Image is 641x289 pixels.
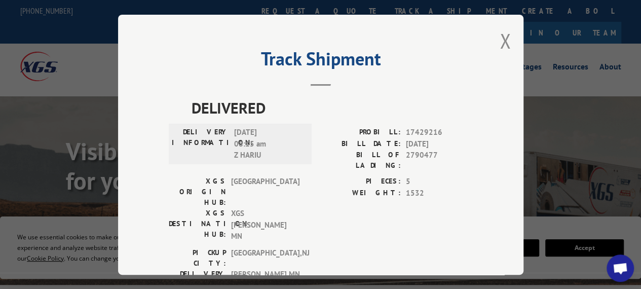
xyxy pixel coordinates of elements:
[234,127,303,161] span: [DATE] 08:15 am Z HARIU
[406,176,473,188] span: 5
[231,208,299,242] span: XGS [PERSON_NAME] MN
[607,255,634,282] div: Open chat
[321,150,401,171] label: BILL OF LADING:
[321,127,401,138] label: PROBILL:
[169,247,226,268] label: PICKUP CITY:
[192,96,473,119] span: DELIVERED
[231,247,299,268] span: [GEOGRAPHIC_DATA] , NJ
[321,138,401,150] label: BILL DATE:
[321,187,401,199] label: WEIGHT:
[406,187,473,199] span: 1532
[500,27,511,54] button: Close modal
[406,150,473,171] span: 2790477
[406,127,473,138] span: 17429216
[169,52,473,71] h2: Track Shipment
[169,208,226,242] label: XGS DESTINATION HUB:
[169,176,226,208] label: XGS ORIGIN HUB:
[231,176,299,208] span: [GEOGRAPHIC_DATA]
[321,176,401,188] label: PIECES:
[172,127,229,161] label: DELIVERY INFORMATION:
[406,138,473,150] span: [DATE]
